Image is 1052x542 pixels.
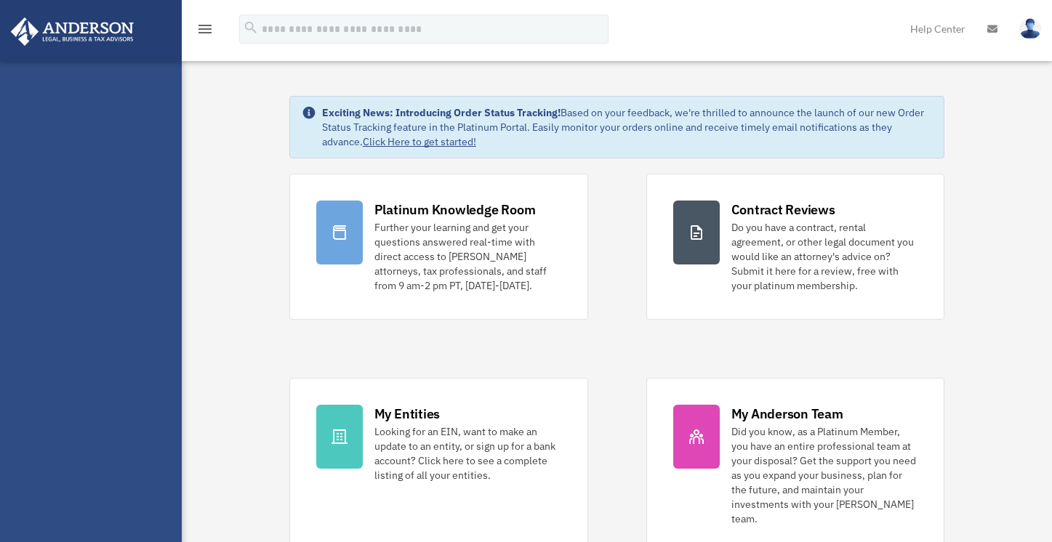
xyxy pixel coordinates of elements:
i: search [243,20,259,36]
strong: Exciting News: Introducing Order Status Tracking! [322,106,561,119]
div: Platinum Knowledge Room [374,201,536,219]
img: User Pic [1019,18,1041,39]
div: My Anderson Team [731,405,843,423]
div: Further your learning and get your questions answered real-time with direct access to [PERSON_NAM... [374,220,561,293]
a: menu [196,25,214,38]
a: Contract Reviews Do you have a contract, rental agreement, or other legal document you would like... [646,174,945,320]
a: Platinum Knowledge Room Further your learning and get your questions answered real-time with dire... [289,174,588,320]
div: My Entities [374,405,440,423]
div: Contract Reviews [731,201,835,219]
div: Based on your feedback, we're thrilled to announce the launch of our new Order Status Tracking fe... [322,105,933,149]
div: Looking for an EIN, want to make an update to an entity, or sign up for a bank account? Click her... [374,424,561,482]
i: menu [196,20,214,38]
img: Anderson Advisors Platinum Portal [7,17,138,46]
a: Click Here to get started! [363,135,476,148]
div: Did you know, as a Platinum Member, you have an entire professional team at your disposal? Get th... [731,424,918,526]
div: Do you have a contract, rental agreement, or other legal document you would like an attorney's ad... [731,220,918,293]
